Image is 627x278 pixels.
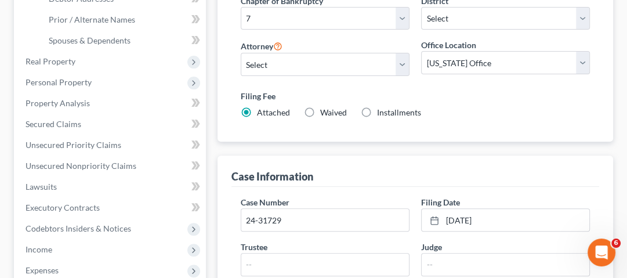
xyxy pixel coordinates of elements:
span: Waived [320,107,347,117]
span: Lawsuits [26,182,57,192]
span: Personal Property [26,77,92,87]
input: -- [422,254,589,276]
span: Codebtors Insiders & Notices [26,223,131,233]
span: 6 [611,239,621,248]
label: Office Location [421,39,476,51]
a: Secured Claims [16,114,206,135]
span: Property Analysis [26,98,90,108]
a: Lawsuits [16,176,206,197]
label: Judge [421,241,442,253]
a: Prior / Alternate Names [39,9,206,30]
span: Spouses & Dependents [49,35,131,45]
span: Unsecured Nonpriority Claims [26,161,136,171]
iframe: Intercom live chat [588,239,615,266]
label: Filing Date [421,196,460,208]
a: Spouses & Dependents [39,30,206,51]
span: Unsecured Priority Claims [26,140,121,150]
span: Expenses [26,265,59,275]
span: Installments [377,107,421,117]
span: Prior / Alternate Names [49,15,135,24]
div: Case Information [231,169,313,183]
a: Executory Contracts [16,197,206,218]
a: Unsecured Priority Claims [16,135,206,156]
span: Real Property [26,56,75,66]
a: Property Analysis [16,93,206,114]
a: [DATE] [422,209,589,231]
span: Executory Contracts [26,203,100,212]
input: -- [241,254,409,276]
label: Filing Fee [241,90,590,102]
a: Unsecured Nonpriority Claims [16,156,206,176]
input: Enter case number... [241,209,409,231]
span: Secured Claims [26,119,81,129]
label: Attorney [241,39,282,53]
span: Income [26,244,52,254]
label: Case Number [241,196,289,208]
span: Attached [257,107,290,117]
label: Trustee [241,241,267,253]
